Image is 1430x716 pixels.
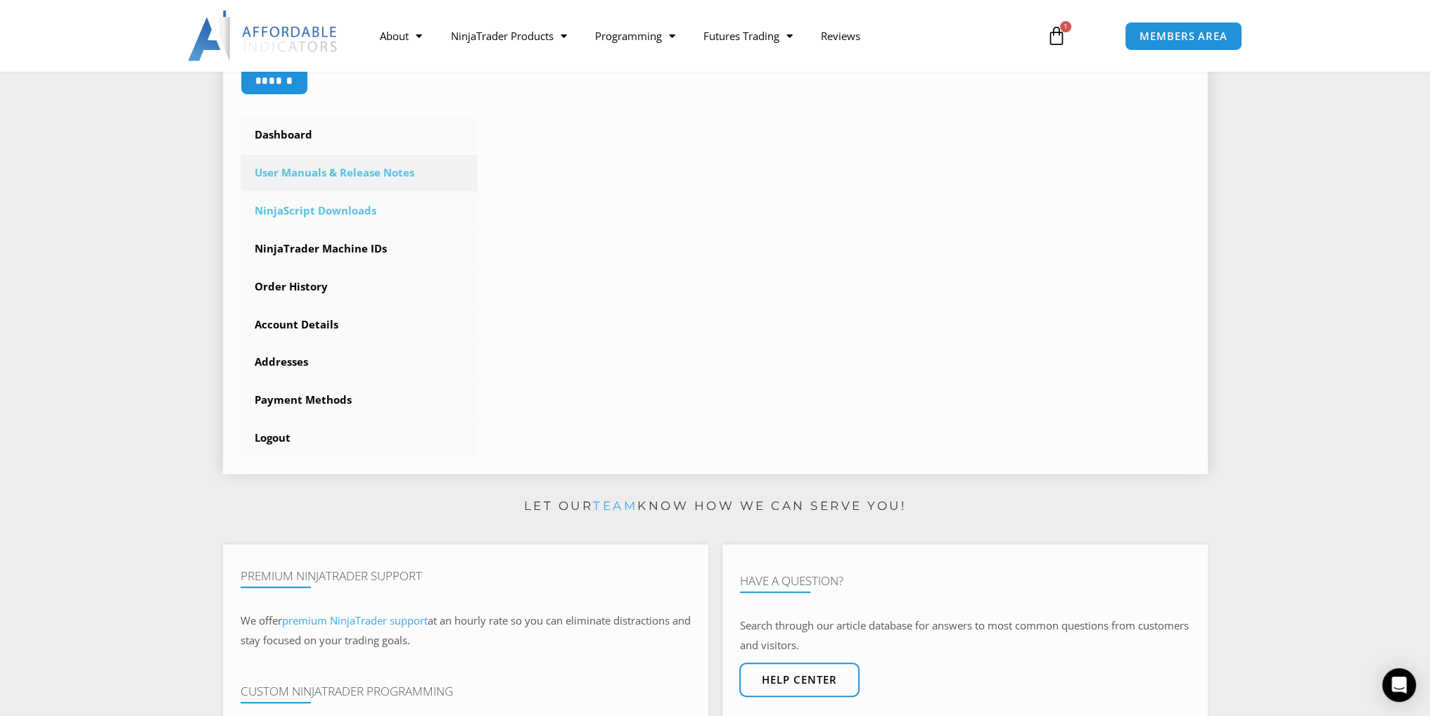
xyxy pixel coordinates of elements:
h4: Premium NinjaTrader Support [241,569,691,583]
a: Order History [241,269,478,305]
span: We offer [241,613,282,627]
a: Logout [241,420,478,456]
img: LogoAI | Affordable Indicators – NinjaTrader [188,11,339,61]
span: 1 [1060,21,1071,32]
a: Futures Trading [689,20,806,52]
a: team [593,499,637,513]
h4: Have A Question? [740,574,1190,588]
p: Search through our article database for answers to most common questions from customers and visit... [740,616,1190,656]
a: Dashboard [241,117,478,153]
a: MEMBERS AREA [1125,22,1242,51]
a: About [366,20,436,52]
span: at an hourly rate so you can eliminate distractions and stay focused on your trading goals. [241,613,691,647]
a: 1 [1026,15,1087,56]
p: Let our know how we can serve you! [223,495,1208,518]
a: NinjaScript Downloads [241,193,478,229]
a: Programming [580,20,689,52]
span: MEMBERS AREA [1139,31,1227,41]
nav: Menu [366,20,1030,52]
a: premium NinjaTrader support [282,613,428,627]
a: Payment Methods [241,382,478,418]
a: NinjaTrader Machine IDs [241,231,478,267]
a: Reviews [806,20,874,52]
h4: Custom NinjaTrader Programming [241,684,691,698]
a: User Manuals & Release Notes [241,155,478,191]
a: Account Details [241,307,478,343]
div: Open Intercom Messenger [1382,668,1416,702]
a: Addresses [241,344,478,381]
span: Help center [762,675,837,685]
nav: Account pages [241,117,478,456]
a: Help center [739,663,860,697]
a: NinjaTrader Products [436,20,580,52]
